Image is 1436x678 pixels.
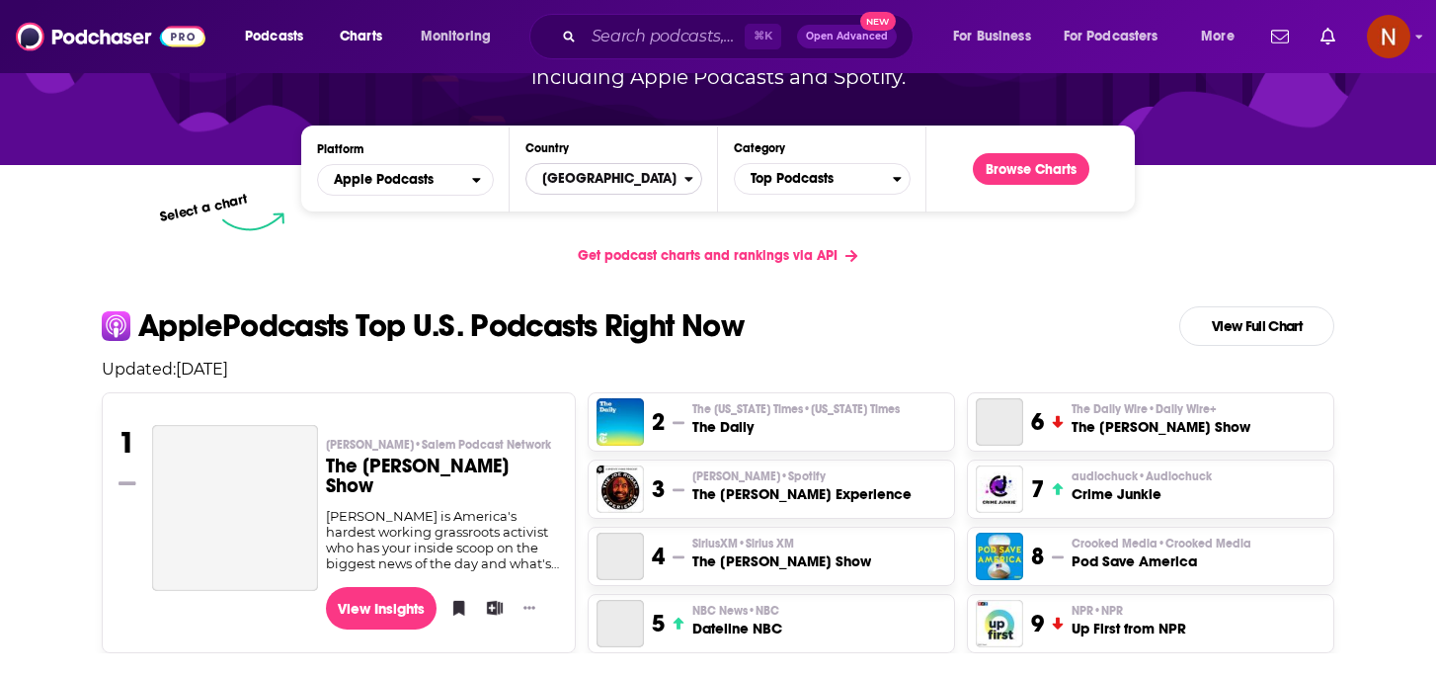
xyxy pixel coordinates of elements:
img: apple Icon [102,311,130,340]
a: audiochuck•AudiochuckCrime Junkie [1072,468,1212,504]
img: The Daily [597,398,644,446]
a: The Daily Wire•Daily Wire+The [PERSON_NAME] Show [1072,401,1250,437]
p: Updated: [DATE] [86,360,1350,379]
a: The Megyn Kelly Show [597,533,644,580]
h3: Pod Save America [1072,551,1251,571]
a: Browse Charts [973,153,1089,185]
a: View Full Chart [1179,306,1334,346]
button: Open AdvancedNew [797,25,897,48]
span: Monitoring [421,23,491,50]
a: The Ben Shapiro Show [976,398,1023,446]
span: Logged in as AdelNBM [1367,15,1410,58]
button: open menu [317,164,494,196]
a: The Charlie Kirk Show [152,425,318,591]
button: open menu [939,21,1056,52]
p: Crooked Media • Crooked Media [1072,536,1251,551]
h3: Up First from NPR [1072,619,1186,638]
a: [PERSON_NAME]•SpotifyThe [PERSON_NAME] Experience [692,468,912,504]
img: The Joe Rogan Experience [597,466,644,513]
span: • Sirius XM [738,537,794,551]
a: NBC News•NBCDateline NBC [692,603,782,638]
h2: Platforms [317,164,494,196]
img: User Profile [1367,15,1410,58]
h3: The [PERSON_NAME] Show [692,551,871,571]
a: Show notifications dropdown [1313,20,1343,53]
span: audiochuck [1072,468,1212,484]
h3: 3 [652,474,665,504]
span: Top Podcasts [735,162,893,196]
span: Charts [340,23,382,50]
span: • Daily Wire+ [1148,402,1217,416]
p: Up-to-date popularity rankings from the top podcast charts, including Apple Podcasts and Spotify. [378,30,1058,93]
span: More [1201,23,1235,50]
h3: 4 [652,542,665,571]
span: [GEOGRAPHIC_DATA] [526,162,684,196]
a: SiriusXM•Sirius XMThe [PERSON_NAME] Show [692,536,871,571]
h3: The [PERSON_NAME] Show [1072,417,1250,437]
span: [PERSON_NAME] [692,468,826,484]
p: Select a chart [158,191,249,225]
span: SiriusXM [692,536,794,551]
span: For Podcasters [1064,23,1158,50]
p: Charlie Kirk • Salem Podcast Network [326,437,560,453]
h3: 6 [1031,407,1044,437]
div: Search podcasts, credits, & more... [548,14,932,59]
span: • [US_STATE] Times [803,402,900,416]
a: [PERSON_NAME]•Salem Podcast NetworkThe [PERSON_NAME] Show [326,437,560,508]
button: Bookmark Podcast [444,593,464,623]
span: Podcasts [245,23,303,50]
h3: 5 [652,609,665,638]
span: • Audiochuck [1138,469,1212,483]
h3: The [PERSON_NAME] Show [326,457,560,496]
span: NPR [1072,603,1123,619]
a: The [US_STATE] Times•[US_STATE] TimesThe Daily [692,401,900,437]
h3: 9 [1031,609,1044,638]
span: Crooked Media [1072,536,1251,551]
h3: 1 [119,425,135,461]
img: Podchaser - Follow, Share and Rate Podcasts [16,18,205,55]
h3: 7 [1031,474,1044,504]
h3: 8 [1031,542,1044,571]
span: NBC News [692,603,779,619]
a: Charts [327,21,394,52]
span: • Salem Podcast Network [414,438,551,452]
span: The Daily Wire [1072,401,1217,417]
span: The [US_STATE] Times [692,401,900,417]
button: Categories [734,163,911,195]
p: SiriusXM • Sirius XM [692,536,871,551]
button: open menu [1051,21,1187,52]
span: ⌘ K [745,24,781,49]
img: Up First from NPR [976,600,1023,647]
span: Apple Podcasts [334,173,434,187]
img: Crime Junkie [976,466,1023,513]
img: Pod Save America [976,533,1023,580]
span: • NPR [1093,604,1123,618]
a: View Insights [326,587,438,630]
span: New [860,12,896,31]
button: open menu [407,21,517,52]
h3: Dateline NBC [692,619,782,638]
span: • Spotify [780,469,826,483]
p: NBC News • NBC [692,603,782,619]
img: select arrow [222,212,284,231]
a: Dateline NBC [597,600,644,647]
button: open menu [1187,21,1259,52]
h3: The [PERSON_NAME] Experience [692,484,912,504]
span: Open Advanced [806,32,888,42]
h3: 2 [652,407,665,437]
button: Show More Button [516,598,543,618]
button: Show profile menu [1367,15,1410,58]
p: The New York Times • New York Times [692,401,900,417]
span: • Crooked Media [1157,537,1251,551]
span: [PERSON_NAME] [326,437,551,453]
